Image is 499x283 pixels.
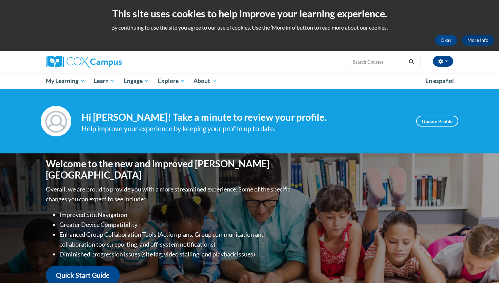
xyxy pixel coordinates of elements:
button: Search [406,58,417,66]
img: Cox Campus [46,56,122,68]
a: Explore [153,73,189,89]
a: More Info [462,35,494,46]
h4: Hi [PERSON_NAME]! Take a minute to review your profile. [81,112,406,123]
a: Engage [119,73,153,89]
button: Account Settings [433,56,453,67]
div: Help improve your experience by keeping your profile up to date. [81,123,406,134]
a: Update Profile [416,116,458,127]
span: Explore [158,77,185,85]
input: Search Courses [352,58,406,66]
span: Engage [124,77,149,85]
p: By continuing to use the site you agree to our use of cookies. Use the ‘More info’ button to read... [5,24,494,31]
a: Cox Campus [46,56,175,68]
a: About [189,73,221,89]
span: Learn [94,77,115,85]
iframe: Button to launch messaging window [472,256,494,278]
h2: This site uses cookies to help improve your learning experience. [5,7,494,20]
li: Enhanced Group Collaboration Tools (Action plans, Group communication and collaboration tools, re... [59,230,292,249]
p: Overall, we are proud to provide you with a more streamlined experience. Some of the specific cha... [46,184,292,204]
h1: Welcome to the new and improved [PERSON_NAME][GEOGRAPHIC_DATA] [46,158,292,181]
span: En español [425,77,454,84]
a: My Learning [41,73,89,89]
li: Greater Device Compatibility [59,220,292,230]
a: Learn [89,73,119,89]
li: Diminished progression issues (site lag, video stalling, and playback issues) [59,249,292,259]
span: About [193,77,217,85]
button: Okay [435,35,457,46]
a: En español [421,74,458,88]
img: Profile Image [41,106,71,136]
div: Main menu [36,73,463,89]
span: My Learning [46,77,85,85]
li: Improved Site Navigation [59,210,292,220]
